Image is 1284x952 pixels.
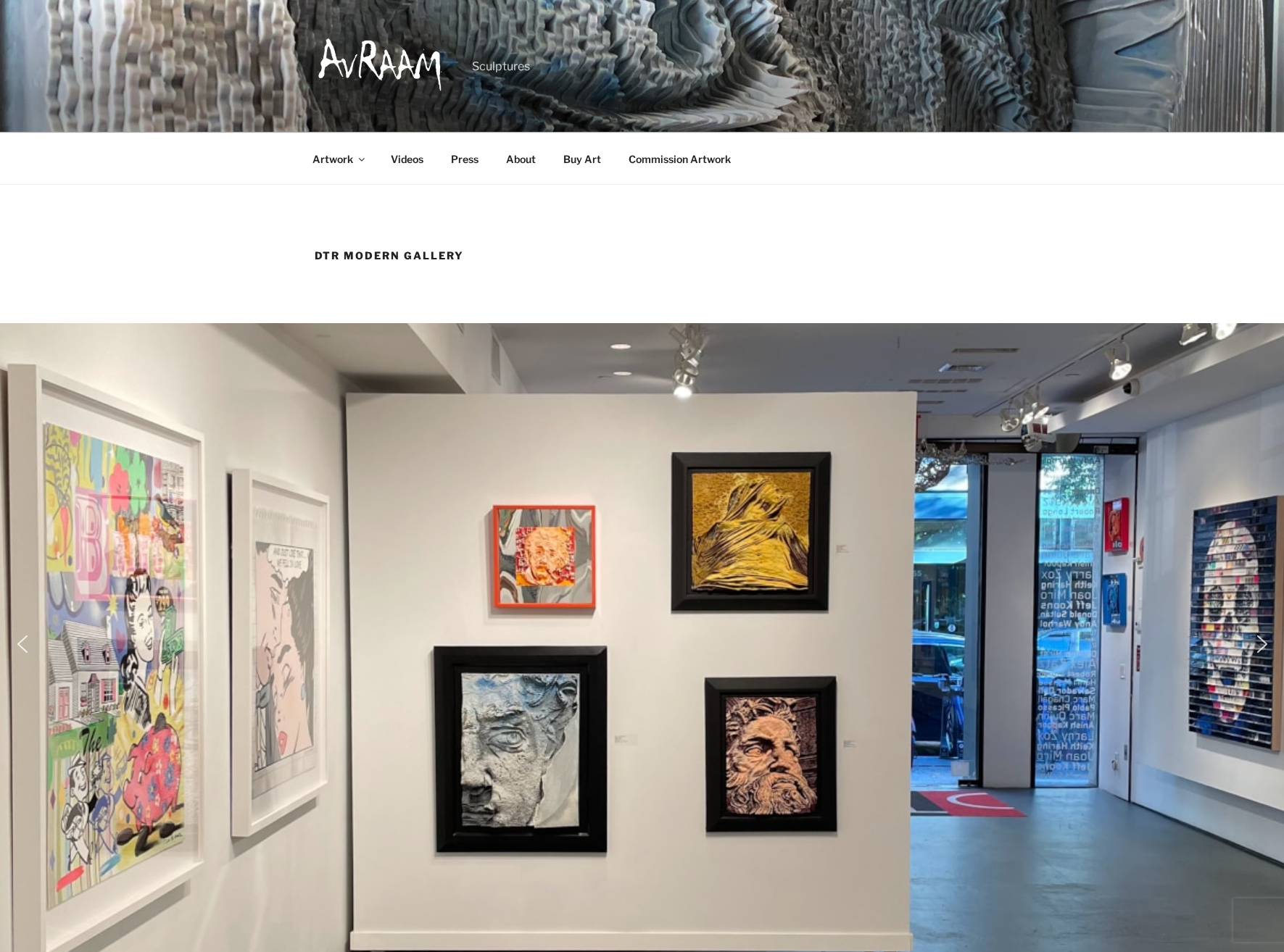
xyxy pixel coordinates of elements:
[472,58,530,75] p: Sculptures
[1251,632,1274,656] img: next arrow
[439,141,492,177] a: Press
[11,632,34,656] img: previous arrow
[315,249,970,263] h1: DTR Modern Gallery
[551,141,614,177] a: Buy Art
[300,141,376,177] a: Artwork
[300,141,985,177] nav: Top Menu
[494,141,549,177] a: About
[616,141,744,177] a: Commission Artwork
[378,141,436,177] a: Videos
